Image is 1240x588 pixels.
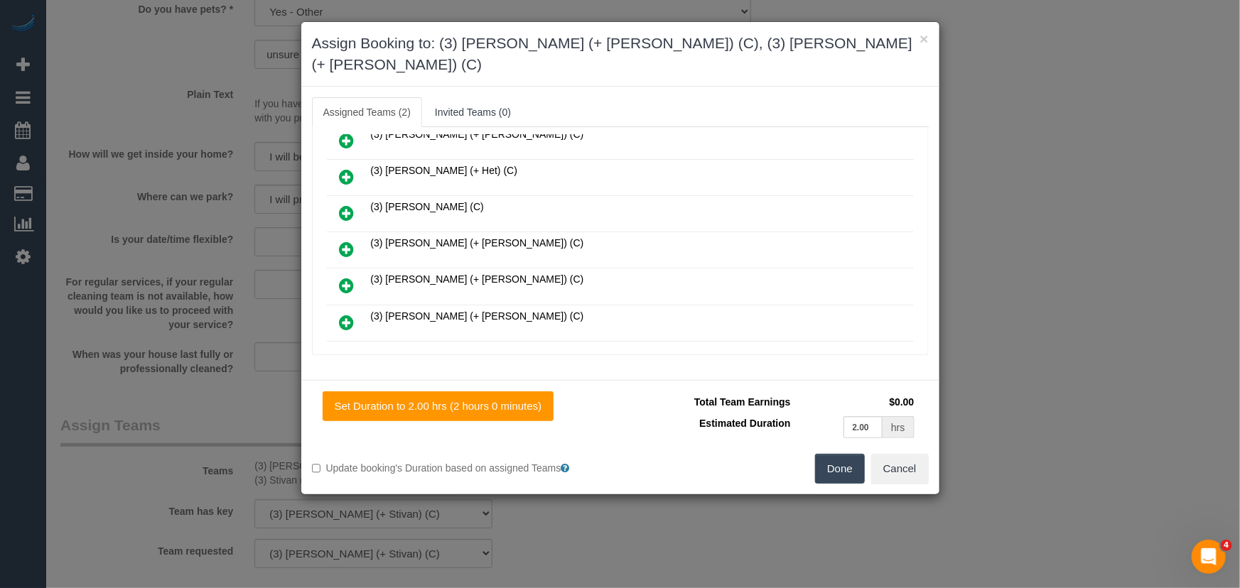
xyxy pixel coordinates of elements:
[1221,540,1232,551] span: 4
[323,391,554,421] button: Set Duration to 2.00 hrs (2 hours 0 minutes)
[371,165,518,176] span: (3) [PERSON_NAME] (+ Het) (C)
[371,237,584,249] span: (3) [PERSON_NAME] (+ [PERSON_NAME]) (C)
[312,464,321,473] input: Update booking's Duration based on assigned Teams
[371,310,584,322] span: (3) [PERSON_NAME] (+ [PERSON_NAME]) (C)
[312,33,929,75] h3: Assign Booking to: (3) [PERSON_NAME] (+ [PERSON_NAME]) (C), (3) [PERSON_NAME] (+ [PERSON_NAME]) (C)
[371,201,484,212] span: (3) [PERSON_NAME] (C)
[883,416,914,438] div: hrs
[1192,540,1226,574] iframe: Intercom live chat
[312,461,610,475] label: Update booking's Duration based on assigned Teams
[794,391,918,413] td: $0.00
[631,391,794,413] td: Total Team Earnings
[371,129,584,140] span: (3) [PERSON_NAME] (+ [PERSON_NAME]) (C)
[371,273,584,285] span: (3) [PERSON_NAME] (+ [PERSON_NAME]) (C)
[920,31,928,46] button: ×
[699,418,790,429] span: Estimated Duration
[871,454,929,484] button: Cancel
[312,97,422,127] a: Assigned Teams (2)
[815,454,865,484] button: Done
[424,97,522,127] a: Invited Teams (0)
[371,347,484,358] span: (3) [PERSON_NAME] (C)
